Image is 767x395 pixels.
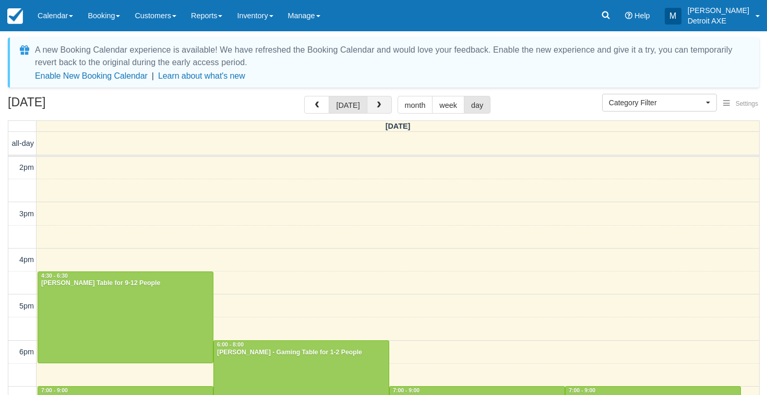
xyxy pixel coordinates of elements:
[19,348,34,356] span: 6pm
[7,8,23,24] img: checkfront-main-nav-mini-logo.png
[19,163,34,171] span: 2pm
[717,96,764,112] button: Settings
[19,255,34,264] span: 4pm
[152,71,154,80] span: |
[19,302,34,310] span: 5pm
[432,96,464,114] button: week
[398,96,433,114] button: month
[569,388,595,393] span: 7:00 - 9:00
[8,96,140,115] h2: [DATE]
[41,273,68,279] span: 4:30 - 6:30
[688,16,749,26] p: Detroit AXE
[38,271,213,364] a: 4:30 - 6:30[PERSON_NAME] Table for 9-12 People
[12,139,34,147] span: all-day
[736,100,758,107] span: Settings
[19,209,34,218] span: 3pm
[41,279,210,288] div: [PERSON_NAME] Table for 9-12 People
[665,8,681,24] div: M
[329,96,367,114] button: [DATE]
[393,388,420,393] span: 7:00 - 9:00
[625,12,632,19] i: Help
[217,342,244,348] span: 6:00 - 8:00
[688,5,749,16] p: [PERSON_NAME]
[41,388,68,393] span: 7:00 - 9:00
[464,96,490,114] button: day
[35,44,747,69] div: A new Booking Calendar experience is available! We have refreshed the Booking Calendar and would ...
[602,94,717,112] button: Category Filter
[35,71,148,81] button: Enable New Booking Calendar
[217,349,386,357] div: [PERSON_NAME] - Gaming Table for 1-2 People
[609,97,703,108] span: Category Filter
[634,11,650,20] span: Help
[158,71,245,80] a: Learn about what's new
[386,122,411,130] span: [DATE]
